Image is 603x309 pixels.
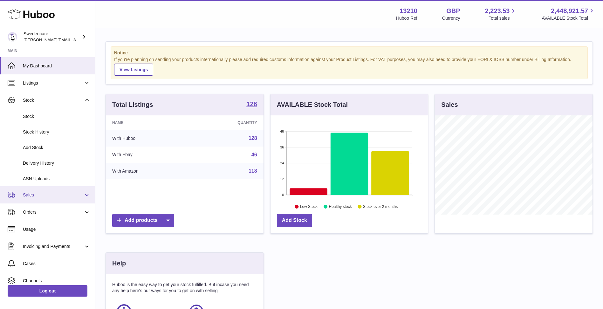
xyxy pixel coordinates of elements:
[24,37,161,42] span: [PERSON_NAME][EMAIL_ADDRESS][PERSON_NAME][DOMAIN_NAME]
[442,15,460,21] div: Currency
[400,7,417,15] strong: 13210
[23,176,90,182] span: ASN Uploads
[551,7,588,15] span: 2,448,921.57
[23,129,90,135] span: Stock History
[114,64,153,76] a: View Listings
[23,278,90,284] span: Channels
[23,80,84,86] span: Listings
[363,204,398,209] text: Stock over 2 months
[23,160,90,166] span: Delivery History
[114,50,584,56] strong: Notice
[23,244,84,250] span: Invoicing and Payments
[24,31,81,43] div: Swedencare
[246,101,257,107] strong: 128
[23,113,90,120] span: Stock
[280,177,284,181] text: 12
[106,130,192,147] td: With Huboo
[489,15,517,21] span: Total sales
[106,163,192,179] td: With Amazon
[114,57,584,76] div: If you're planning on sending your products internationally please add required customs informati...
[246,101,257,108] a: 128
[280,161,284,165] text: 24
[542,7,595,21] a: 2,448,921.57 AVAILABLE Stock Total
[23,261,90,267] span: Cases
[23,226,90,232] span: Usage
[282,193,284,197] text: 0
[446,7,460,15] strong: GBP
[23,192,84,198] span: Sales
[192,115,263,130] th: Quantity
[8,285,87,297] a: Log out
[112,214,174,227] a: Add products
[106,147,192,163] td: With Ebay
[300,204,318,209] text: Low Stock
[23,209,84,215] span: Orders
[112,100,153,109] h3: Total Listings
[485,7,517,21] a: 2,223.53 Total sales
[23,63,90,69] span: My Dashboard
[249,168,257,174] a: 118
[441,100,458,109] h3: Sales
[542,15,595,21] span: AVAILABLE Stock Total
[251,152,257,157] a: 46
[396,15,417,21] div: Huboo Ref
[280,129,284,133] text: 48
[23,97,84,103] span: Stock
[23,145,90,151] span: Add Stock
[112,282,257,294] p: Huboo is the easy way to get your stock fulfilled. But incase you need any help here's our ways f...
[249,135,257,141] a: 128
[485,7,510,15] span: 2,223.53
[277,100,348,109] h3: AVAILABLE Stock Total
[112,259,126,268] h3: Help
[277,214,312,227] a: Add Stock
[8,32,17,42] img: daniel.corbridge@swedencare.co.uk
[106,115,192,130] th: Name
[280,145,284,149] text: 36
[329,204,352,209] text: Healthy stock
